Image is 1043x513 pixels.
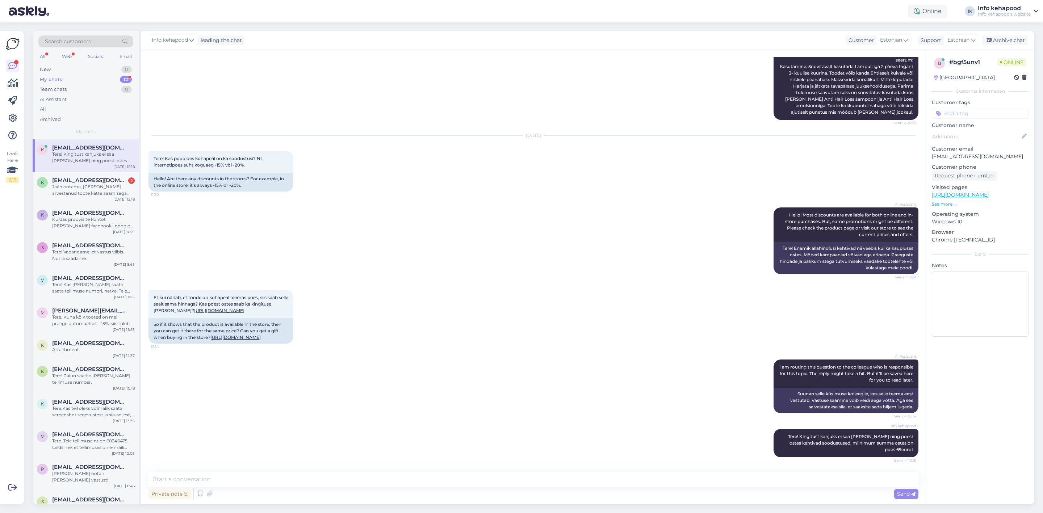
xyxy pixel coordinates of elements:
[40,116,61,123] div: Archived
[932,88,1029,94] div: Customer information
[52,431,127,438] span: modernneklassika@gmail.com
[41,342,44,348] span: k
[41,434,45,439] span: m
[932,108,1029,119] input: Add a tag
[932,133,1020,140] input: Add name
[41,180,44,185] span: k
[113,386,135,391] div: [DATE] 10:18
[41,147,44,152] span: k
[6,37,20,51] img: Askly Logo
[113,197,135,202] div: [DATE] 12:18
[889,413,916,419] span: Seen ✓ 12:14
[932,184,1029,191] p: Visited pages
[997,58,1026,66] span: Online
[932,192,989,198] a: [URL][DOMAIN_NAME]
[52,470,135,483] div: [PERSON_NAME] ootan [PERSON_NAME] vastust!
[154,156,263,168] span: Tere! Kas poodides kohapeal on ka soodustusi? Nt internetipoes suht koguaeg -15% või -20%.
[6,151,19,183] div: Look Here
[52,242,127,249] span: sirlipolts@gmail.com
[889,354,916,359] span: AI Assistant
[889,120,916,126] span: Seen ✓ 15:59
[52,373,135,386] div: Tere! Palun saatke [PERSON_NAME] tellimuse number.
[6,177,19,183] div: 2 / 3
[40,66,51,73] div: New
[932,201,1029,207] p: See more ...
[982,35,1028,45] div: Archive chat
[978,5,1039,17] a: Info kehapoodInfo kehapood's website
[41,245,44,250] span: s
[87,52,104,61] div: Socials
[114,294,135,300] div: [DATE] 11:15
[932,236,1029,244] p: Chrome [TECHNICAL_ID]
[785,212,914,237] span: Hello! Most discounts are available for both online and in-store purchases. But, some promotions ...
[846,37,874,44] div: Customer
[932,145,1029,153] p: Customer email
[932,122,1029,129] p: Customer name
[148,318,293,344] div: So if it shows that the product is available in the store, then you can get it there for the same...
[52,249,135,262] div: Tere! Vabandame, et vastus viibis. Norra saadame.
[52,366,127,373] span: ksaarkopli@gmail.com
[932,210,1029,218] p: Operating system
[52,464,127,470] span: pliksplaks73@hotmail.com
[120,76,132,83] div: 12
[932,262,1029,269] p: Notes
[949,58,997,67] div: # bgf5unv1
[889,423,916,429] span: Info kehapood
[38,52,47,61] div: All
[918,37,941,44] div: Support
[52,307,127,314] span: marjamaa.michel@gmail.com
[889,202,916,207] span: AI Assistant
[151,344,178,349] span: 12:14
[52,314,135,327] div: Tere. Kuna kõik tooted on meil praegu automaatselt -15%, siis tulebki koodi kasutades topelt [DEM...
[932,218,1029,226] p: Windows 10
[114,483,135,489] div: [DATE] 6:46
[52,340,127,346] span: klenja.tiitsar@gmail.com
[947,36,969,44] span: Estonian
[41,369,44,374] span: k
[113,353,135,358] div: [DATE] 12:37
[52,281,135,294] div: Tere! Kas [PERSON_NAME] saate saata tellimuse numbri, hetkel Teie nimega ma tellimust ei leidnud.
[932,153,1029,160] p: [EMAIL_ADDRESS][DOMAIN_NAME]
[128,177,135,184] div: 2
[148,173,293,192] div: Hello! Are there any discounts in the stores? For example, in the online store, it's always -15% ...
[76,129,96,135] span: My chats
[41,401,44,407] span: k
[41,277,44,283] span: v
[40,86,67,93] div: Team chats
[52,216,135,229] div: Kuidas proovisite kontot [PERSON_NAME] facebooki, google või emailiga?
[52,151,135,164] div: Tere! Kingitust kahjuks ei saa [PERSON_NAME] ning poest ostes kehtivad soodustused, miinimum summ...
[112,451,135,456] div: [DATE] 10:03
[978,11,1031,17] div: Info kehapood's website
[41,212,44,218] span: k
[113,327,135,332] div: [DATE] 18:53
[934,74,995,81] div: [GEOGRAPHIC_DATA]
[40,106,46,113] div: All
[40,96,67,103] div: AI Assistant
[40,76,62,83] div: My chats
[774,242,918,274] div: Tere! Enamik allahindlusi kehtivad nii veebis kui ka kaupluses ostes. Mõned kampaaniad võivad aga...
[52,399,127,405] span: katlinlindmae@gmail.com
[938,60,941,66] span: b
[52,177,127,184] span: kirsika.kalev@gmail.com
[113,418,135,424] div: [DATE] 13:35
[52,438,135,451] div: Tere. Teie tellimuse nr on 60346475. Leidsime, et tellimuses on e-maili aadressis viga sees, seet...
[788,434,914,452] span: Tere! Kingitust kahjuks ei saa [PERSON_NAME] ning poest ostes kehtivad soodustused, miinimum summ...
[52,346,135,353] div: Attachment
[152,36,188,44] span: Info kehapood
[41,466,44,472] span: p
[932,171,997,181] div: Request phone number
[114,262,135,267] div: [DATE] 8:45
[932,251,1029,257] div: Extra
[52,144,127,151] span: katrinolesk@gmail.com
[151,192,178,197] span: 11:30
[932,228,1029,236] p: Browser
[60,52,73,61] div: Web
[121,66,132,73] div: 0
[148,489,191,499] div: Private note
[965,6,975,16] div: IK
[41,310,45,315] span: m
[908,5,947,18] div: Online
[932,99,1029,106] p: Customer tags
[779,364,914,383] span: I am routing this question to the colleague who is responsible for this topic. The reply might ta...
[52,210,127,216] span: kristel.kiholane@mail.ee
